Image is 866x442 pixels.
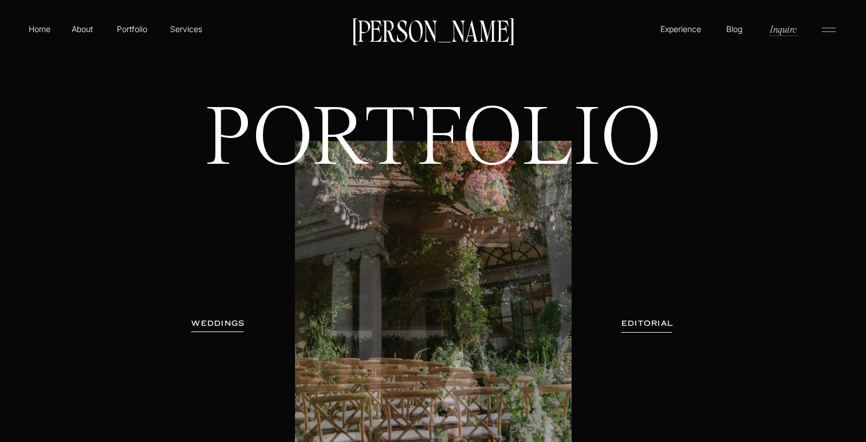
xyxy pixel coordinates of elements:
a: Home [26,23,53,35]
a: Services [169,23,203,35]
a: Portfolio [112,23,152,35]
a: Blog [723,23,745,34]
a: [PERSON_NAME] [347,18,519,42]
a: WEDDINGS [182,318,254,329]
a: About [69,23,95,34]
a: Inquire [769,22,798,35]
a: Experience [659,23,703,35]
h1: PORTFOLIO [186,103,681,257]
a: EDITORIAL [605,318,689,329]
